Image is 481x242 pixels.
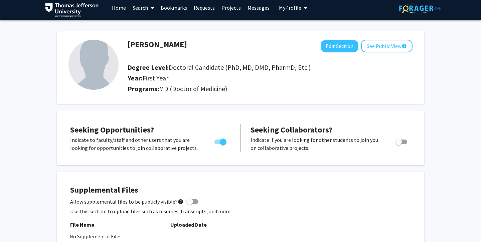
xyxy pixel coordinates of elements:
img: ForagerOne Logo [399,3,441,13]
h2: Programs: [128,85,413,93]
span: Doctoral Candidate (PhD, MD, DMD, PharmD, Etc.) [169,63,311,71]
iframe: Chat [5,212,28,237]
mat-icon: help [178,198,184,206]
h2: Year: [128,74,361,82]
h4: Supplemental Files [70,185,411,195]
b: Uploaded Date [170,221,207,228]
h2: Degree Level: [128,63,361,71]
button: See Public View [361,40,413,52]
div: Toggle [212,136,230,146]
img: Thomas Jefferson University Logo [45,3,99,17]
p: Use this section to upload files such as resumes, transcripts, and more. [70,207,411,215]
p: Indicate to faculty/staff and other users that you are looking for opportunities to join collabor... [70,136,202,152]
span: Seeking Opportunities? [70,125,154,135]
span: First Year [143,74,168,82]
div: No Supplemental Files [69,232,412,240]
p: Indicate if you are looking for other students to join you on collaborative projects. [251,136,382,152]
mat-icon: help [402,42,407,50]
button: Edit Section [321,40,358,52]
span: My Profile [279,4,301,11]
span: Seeking Collaborators? [251,125,332,135]
h1: [PERSON_NAME] [128,40,187,49]
span: MD (Doctor of Medicine) [159,84,227,93]
div: Toggle [392,136,411,146]
b: File Name [70,221,94,228]
img: Profile Picture [68,40,119,90]
span: Allow supplemental files to be publicly visible? [70,198,184,206]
